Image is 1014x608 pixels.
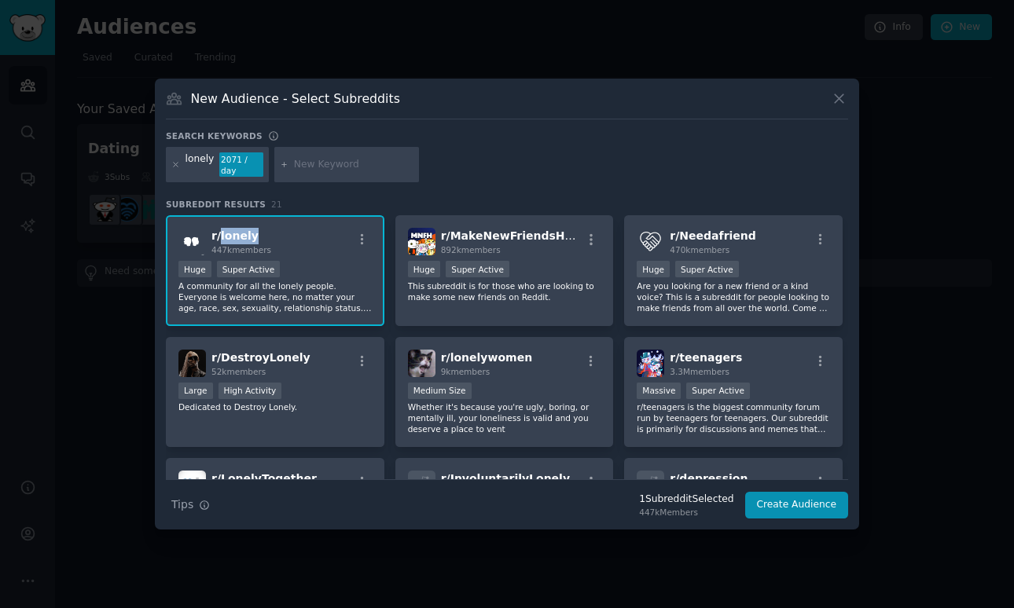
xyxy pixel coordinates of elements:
h3: New Audience - Select Subreddits [191,90,400,107]
span: r/ depression [670,472,748,485]
div: Large [178,383,213,399]
span: 447k members [211,245,271,255]
div: 1 Subreddit Selected [639,493,733,507]
img: lonelywomen [408,350,435,377]
div: Medium Size [408,383,472,399]
div: 447k Members [639,507,733,518]
span: r/ lonely [211,229,259,242]
span: r/ teenagers [670,351,742,364]
span: r/ Needafriend [670,229,755,242]
span: 470k members [670,245,729,255]
p: This subreddit is for those who are looking to make some new friends on Reddit. [408,280,601,302]
span: r/ LonelyTogether [211,472,317,485]
span: 892k members [441,245,501,255]
div: Super Active [686,383,750,399]
p: Whether it's because you're ugly, boring, or mentally ill, your loneliness is valid and you deser... [408,401,601,434]
div: High Activity [219,383,282,399]
div: Huge [408,261,441,277]
img: lonely [178,228,206,255]
p: Are you looking for a new friend or a kind voice? This is a subreddit for people looking to make ... [637,280,830,313]
div: Super Active [675,261,739,277]
span: Tips [171,496,193,513]
span: 52k members [211,367,266,376]
p: Dedicated to Destroy Lonely. [178,401,372,412]
span: r/ MakeNewFriendsHere [441,229,586,242]
img: teenagers [637,350,664,377]
p: A community for all the lonely people. Everyone is welcome here, no matter your age, race, sex, s... [178,280,372,313]
div: lonely [186,152,215,178]
img: DestroyLonely [178,350,206,377]
span: Subreddit Results [166,199,266,210]
span: 3.3M members [670,367,729,376]
div: Super Active [217,261,281,277]
img: LonelyTogether [178,471,206,498]
div: Huge [637,261,670,277]
div: 2071 / day [219,152,263,178]
input: New Keyword [294,158,413,172]
h3: Search keywords [166,130,263,141]
img: MakeNewFriendsHere [408,228,435,255]
button: Tips [166,491,215,518]
p: r/teenagers is the biggest community forum run by teenagers for teenagers. Our subreddit is prima... [637,401,830,434]
div: Massive [637,383,681,399]
div: Huge [178,261,211,277]
div: Super Active [446,261,509,277]
img: Needafriend [637,228,664,255]
span: r/ DestroyLonely [211,351,310,364]
button: Create Audience [745,492,849,518]
span: r/ InvoluntarilyLonely [441,472,570,485]
span: r/ lonelywomen [441,351,532,364]
span: 9k members [441,367,490,376]
span: 21 [271,200,282,209]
